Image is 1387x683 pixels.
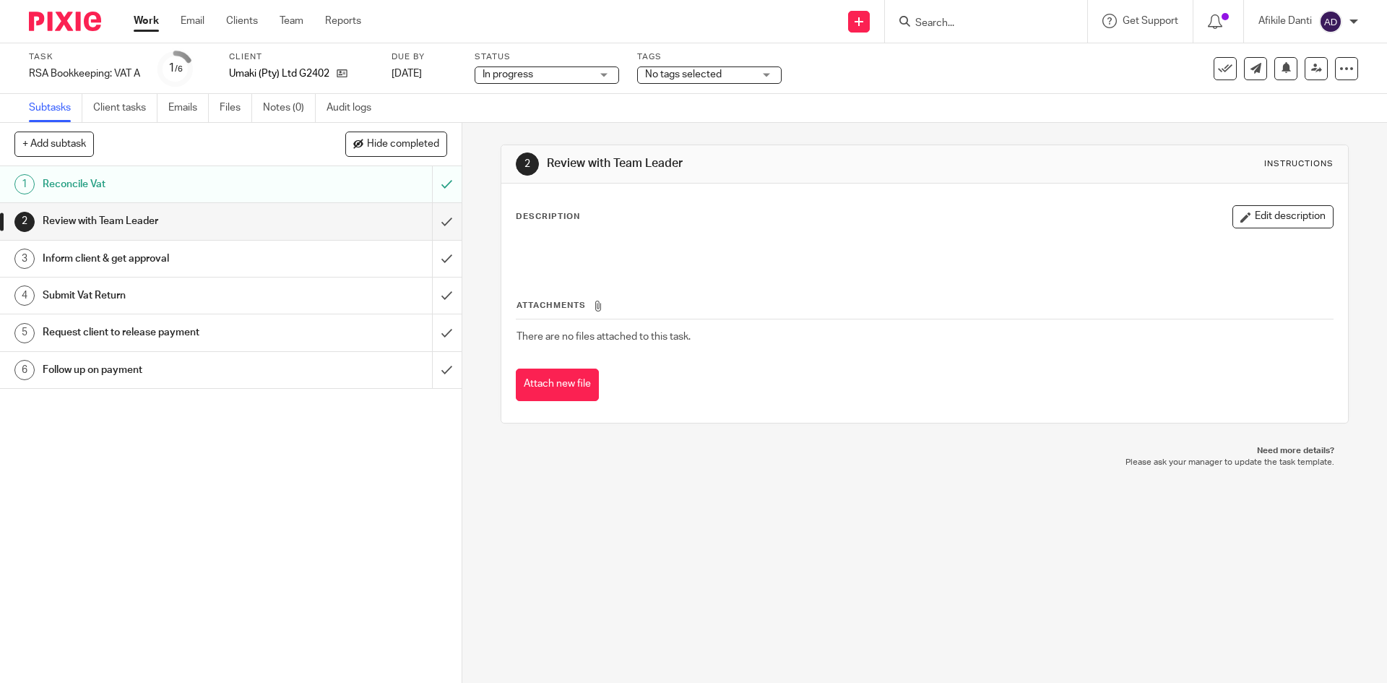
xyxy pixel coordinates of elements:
[168,94,209,122] a: Emails
[1123,16,1178,26] span: Get Support
[515,457,1334,468] p: Please ask your manager to update the task template.
[43,285,293,306] h1: Submit Vat Return
[367,139,439,150] span: Hide completed
[475,51,619,63] label: Status
[14,249,35,269] div: 3
[914,17,1044,30] input: Search
[43,322,293,343] h1: Request client to release payment
[345,132,447,156] button: Hide completed
[14,285,35,306] div: 4
[392,69,422,79] span: [DATE]
[181,14,204,28] a: Email
[29,51,140,63] label: Task
[29,94,82,122] a: Subtasks
[517,332,691,342] span: There are no files attached to this task.
[175,65,183,73] small: /6
[43,248,293,270] h1: Inform client & get approval
[516,211,580,223] p: Description
[14,360,35,380] div: 6
[43,210,293,232] h1: Review with Team Leader
[14,132,94,156] button: + Add subtask
[637,51,782,63] label: Tags
[14,323,35,343] div: 5
[220,94,252,122] a: Files
[517,301,586,309] span: Attachments
[43,173,293,195] h1: Reconcile Vat
[14,174,35,194] div: 1
[263,94,316,122] a: Notes (0)
[1232,205,1334,228] button: Edit description
[1258,14,1312,28] p: Afikile Danti
[29,12,101,31] img: Pixie
[134,14,159,28] a: Work
[547,156,956,171] h1: Review with Team Leader
[229,51,373,63] label: Client
[14,212,35,232] div: 2
[93,94,157,122] a: Client tasks
[327,94,382,122] a: Audit logs
[229,66,329,81] p: Umaki (Pty) Ltd G2402
[43,359,293,381] h1: Follow up on payment
[325,14,361,28] a: Reports
[226,14,258,28] a: Clients
[645,69,722,80] span: No tags selected
[1264,158,1334,170] div: Instructions
[516,153,539,176] div: 2
[1319,10,1342,33] img: svg%3E
[516,369,599,401] button: Attach new file
[515,445,1334,457] p: Need more details?
[392,51,457,63] label: Due by
[483,69,533,80] span: In progress
[29,66,140,81] div: RSA Bookkeeping: VAT A
[280,14,303,28] a: Team
[168,60,183,77] div: 1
